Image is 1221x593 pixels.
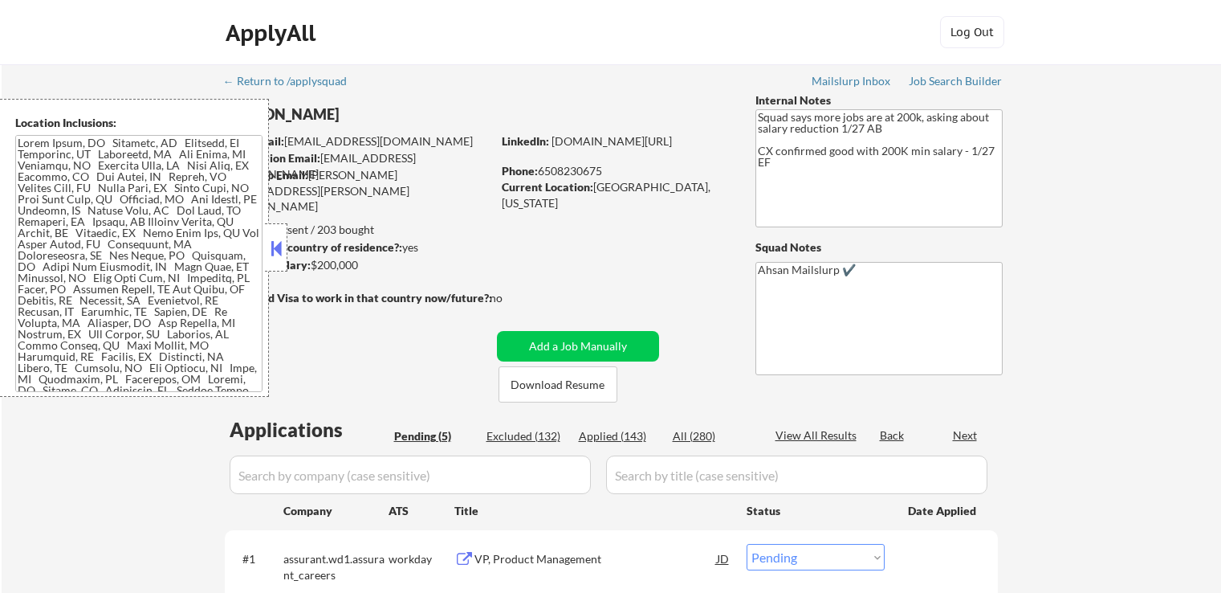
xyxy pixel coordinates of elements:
button: Log Out [940,16,1004,48]
a: [DOMAIN_NAME][URL] [551,134,672,148]
div: Internal Notes [755,92,1003,108]
div: Title [454,503,731,519]
button: Add a Job Manually [497,331,659,362]
div: yes [224,239,486,256]
div: ApplyAll [226,19,320,47]
div: Status [747,496,885,525]
div: Date Applied [908,503,979,519]
a: ← Return to /applysquad [223,75,362,91]
input: Search by company (case sensitive) [230,456,591,494]
div: Applications [230,420,389,440]
div: Back [880,427,906,444]
button: Download Resume [499,366,617,403]
div: Squad Notes [755,239,1003,256]
div: assurant.wd1.assurant_careers [283,551,389,583]
div: [PERSON_NAME] [225,104,555,125]
div: Mailslurp Inbox [812,76,892,87]
div: ATS [389,503,454,519]
div: [EMAIL_ADDRESS][DOMAIN_NAME] [226,133,491,149]
a: Job Search Builder [909,75,1003,91]
div: workday [389,551,454,567]
div: VP, Product Management [474,551,717,567]
div: #1 [242,551,271,567]
strong: Will need Visa to work in that country now/future?: [225,291,492,305]
div: 143 sent / 203 bought [224,222,491,238]
div: $200,000 [224,257,491,273]
div: Location Inclusions: [15,115,263,131]
div: View All Results [775,427,861,444]
a: Mailslurp Inbox [812,75,892,91]
div: [PERSON_NAME][EMAIL_ADDRESS][PERSON_NAME][DOMAIN_NAME] [225,167,491,215]
div: Excluded (132) [486,428,567,444]
div: Applied (143) [579,428,659,444]
div: 6508230675 [502,163,729,179]
strong: Current Location: [502,180,593,194]
strong: LinkedIn: [502,134,549,148]
strong: Can work in country of residence?: [224,240,402,254]
div: Job Search Builder [909,76,1003,87]
div: no [490,290,535,306]
div: ← Return to /applysquad [223,76,362,87]
div: Pending (5) [394,428,474,444]
strong: Phone: [502,164,538,178]
div: All (280) [673,428,753,444]
div: [GEOGRAPHIC_DATA], [US_STATE] [502,179,729,211]
input: Search by title (case sensitive) [606,456,987,494]
div: [EMAIL_ADDRESS][DOMAIN_NAME] [226,150,491,182]
div: Company [283,503,389,519]
div: JD [715,544,731,573]
div: Next [953,427,979,444]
